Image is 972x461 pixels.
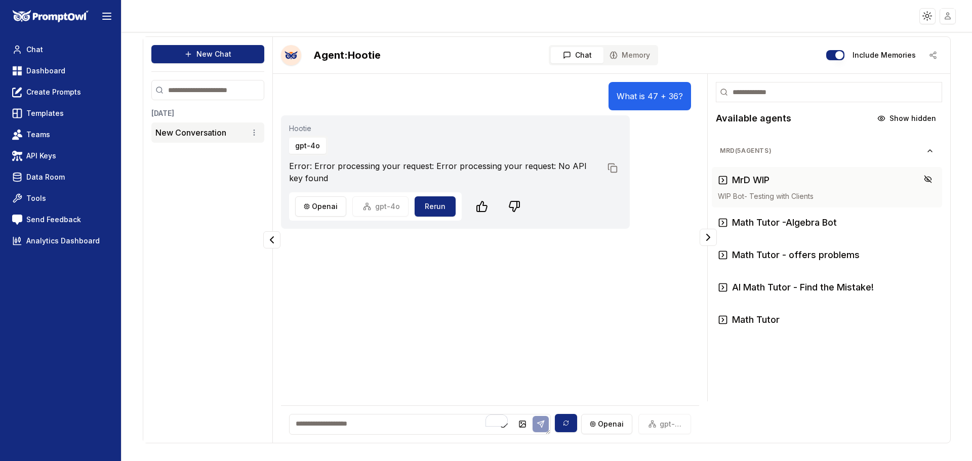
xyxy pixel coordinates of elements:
button: Rerun [415,196,456,217]
button: MrD(5agents) [712,143,942,159]
span: API Keys [26,151,56,161]
textarea: To enrich screen reader interactions, please activate Accessibility in Grammarly extension settings [289,414,551,435]
span: Dashboard [26,66,65,76]
p: What is 47 + 36? [617,90,683,102]
button: Collapse panel [700,229,717,246]
a: Create Prompts [8,83,113,101]
button: Show hidden [871,110,942,127]
a: API Keys [8,147,113,165]
span: Send Feedback [26,215,81,225]
span: Chat [26,45,43,55]
a: Templates [8,104,113,122]
a: Chat [8,40,113,59]
button: Collapse panel [263,231,280,248]
h3: MrD WIP [732,173,769,187]
a: Tools [8,189,113,207]
button: openai [581,414,632,434]
span: Chat [575,50,592,60]
h3: Math Tutor [732,313,780,327]
span: Data Room [26,172,65,182]
p: New Conversation [155,127,226,139]
h3: AI Math Tutor - Find the Mistake! [732,280,874,295]
button: Sync model selection with the edit page [555,414,577,432]
button: Talk with Hootie [281,45,301,65]
span: MrD ( 5 agents) [720,147,926,155]
span: Create Prompts [26,87,81,97]
span: Templates [26,108,64,118]
a: Send Feedback [8,211,113,229]
p: Error: Error processing your request: Error processing your request: No API key found [289,160,601,184]
a: Data Room [8,168,113,186]
a: Analytics Dashboard [8,232,113,250]
label: Include memories in the messages below [853,52,916,59]
h2: Hootie [313,48,381,62]
span: openai [312,201,338,212]
button: Include memories in the messages below [826,50,844,60]
h3: [DATE] [151,108,264,118]
span: Memory [622,50,650,60]
h3: Math Tutor -Algebra Bot [732,216,837,230]
button: gpt-4o [289,138,326,154]
span: Tools [26,193,46,203]
span: openai [598,419,624,429]
span: Agent used for this conversation [289,123,618,134]
h3: Math Tutor - offers problems [732,248,860,262]
span: Teams [26,130,50,140]
a: Dashboard [8,62,113,80]
img: Bot [281,45,301,65]
img: placeholder-user.jpg [941,9,955,23]
img: feedback [12,215,22,225]
button: Conversation options [248,127,260,139]
h2: Available agents [716,111,791,125]
img: PromptOwl [13,10,89,23]
p: WIP Bot- Testing with Clients [718,191,936,201]
button: New Chat [151,45,264,63]
span: Show hidden [889,113,936,123]
span: Analytics Dashboard [26,236,100,246]
a: Teams [8,125,113,144]
button: openai [295,196,346,217]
